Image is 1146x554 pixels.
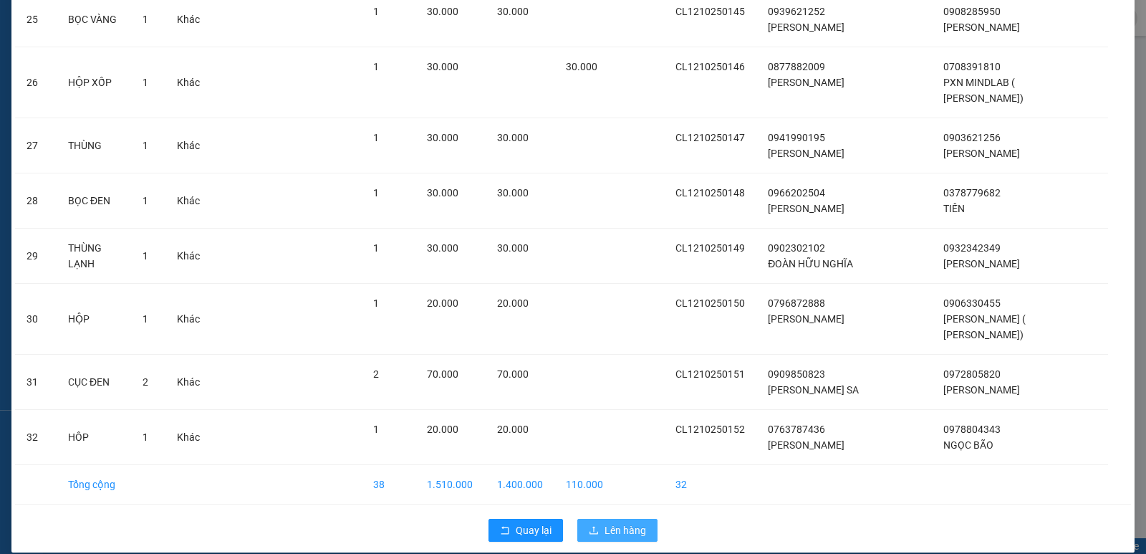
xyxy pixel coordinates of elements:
span: upload [589,525,599,537]
td: 29 [15,229,57,284]
span: 30.000 [497,242,529,254]
td: 31 [15,355,57,410]
span: [PERSON_NAME] [768,77,844,88]
span: CL1210250148 [675,187,745,199]
span: CL1210250146 [675,61,745,72]
span: [PERSON_NAME] [943,384,1020,396]
span: 0939621252 [768,6,825,17]
span: 30.000 [497,187,529,199]
span: 30.000 [427,187,458,199]
span: 30.000 [427,132,458,143]
span: [PERSON_NAME] ( [PERSON_NAME]) [943,313,1026,340]
span: 30.000 [566,61,597,72]
td: Khác [165,173,211,229]
td: BỌC ĐEN [57,173,131,229]
span: [PERSON_NAME] [768,203,844,214]
td: 110.000 [554,465,615,505]
span: 1 [373,187,379,199]
td: 27 [15,118,57,173]
td: Khác [165,229,211,284]
span: 0909850823 [768,368,825,380]
span: 1 [143,313,148,325]
span: NGỌC BÃO [943,439,993,451]
span: [PERSON_NAME] [943,258,1020,269]
span: [PERSON_NAME] [768,22,844,33]
td: HỘP XỐP [57,47,131,118]
div: [PERSON_NAME] [12,12,158,29]
div: [GEOGRAPHIC_DATA] [168,12,313,44]
td: Khác [165,355,211,410]
span: CL1210250152 [675,424,745,435]
span: 0932342349 [943,242,1001,254]
span: 0902302102 [768,242,825,254]
span: 0796872888 [768,297,825,309]
span: 2 [373,368,379,380]
span: PXN MINDLAB ( [PERSON_NAME]) [943,77,1024,104]
span: 0978804343 [943,424,1001,435]
td: Khác [165,284,211,355]
span: 1 [373,6,379,17]
button: rollbackQuay lại [488,519,563,542]
span: 30.000 [427,6,458,17]
span: [PERSON_NAME] [768,313,844,325]
span: 1 [143,195,148,206]
td: Khác [165,118,211,173]
td: 1.400.000 [486,465,554,505]
span: 1 [143,250,148,262]
span: [PERSON_NAME] SA [768,384,859,396]
td: HỘP [57,284,131,355]
span: CL1210250147 [675,132,745,143]
span: 0877882009 [768,61,825,72]
div: NGỌC BÃO [168,44,313,62]
span: 20.000 [497,424,529,435]
span: [PERSON_NAME] [943,148,1020,159]
td: THÙNG [57,118,131,173]
span: Gửi: [12,14,34,29]
span: Lên hàng [605,522,646,538]
span: 1 [143,431,148,443]
div: 0763787436 [12,47,158,67]
span: 70.000 [427,368,458,380]
span: 0966202504 [768,187,825,199]
td: 26 [15,47,57,118]
td: 32 [664,465,756,505]
span: 2 [143,376,148,388]
span: 70.000 [497,368,529,380]
td: HÔP [57,410,131,465]
span: 20.000 [427,297,458,309]
td: CỤC ĐEN [57,355,131,410]
span: Quay lại [516,522,552,538]
td: Khác [165,47,211,118]
td: 28 [15,173,57,229]
span: 1 [143,14,148,25]
span: 30.000 [427,61,458,72]
span: 20.000 [427,424,458,435]
span: [PERSON_NAME] [768,439,844,451]
div: [PERSON_NAME] [12,29,158,47]
span: CL1210250150 [675,297,745,309]
span: 0708391810 [943,61,1001,72]
div: [GEOGRAPHIC_DATA] , [GEOGRAPHIC_DATA] , [GEOGRAPHIC_DATA] [12,67,158,153]
td: Khác [165,410,211,465]
td: Tổng cộng [57,465,131,505]
span: 1 [143,77,148,88]
button: uploadLên hàng [577,519,658,542]
td: 1.510.000 [415,465,486,505]
span: 1 [373,242,379,254]
span: 30.000 [497,132,529,143]
span: 30.000 [427,242,458,254]
div: 0978804343 [168,62,313,82]
span: Nhận: [168,12,202,27]
span: 0972805820 [943,368,1001,380]
span: CL1210250145 [675,6,745,17]
td: 32 [15,410,57,465]
span: 0908285950 [943,6,1001,17]
span: TIẾN [943,203,965,214]
td: 30 [15,284,57,355]
td: 38 [362,465,416,505]
span: CL1210250149 [675,242,745,254]
span: 0941990195 [768,132,825,143]
span: 1 [373,424,379,435]
span: [PERSON_NAME] [943,22,1020,33]
span: 1 [373,132,379,143]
